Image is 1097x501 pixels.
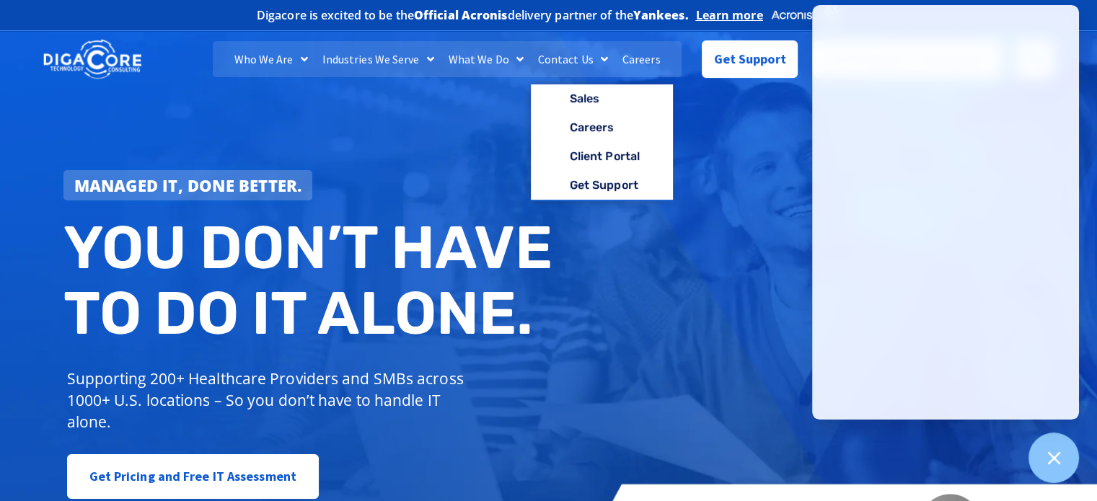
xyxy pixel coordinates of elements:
img: Acronis [770,4,841,25]
iframe: Chatgenie Messenger [812,5,1079,420]
a: Managed IT, done better. [63,170,313,200]
span: Get Pricing and Free IT Assessment [89,462,296,491]
p: Supporting 200+ Healthcare Providers and SMBs across 1000+ U.S. locations – So you don’t have to ... [67,368,470,433]
strong: Managed IT, done better. [74,174,302,196]
a: Get Pricing and Free IT Assessment [67,454,319,499]
a: What We Do [441,41,531,77]
a: Contact Us [531,41,615,77]
nav: Menu [213,41,682,77]
a: Learn more [696,8,763,22]
b: Yankees. [633,7,689,23]
a: Careers [615,41,668,77]
ul: Contact Us [531,84,673,201]
img: DigaCore Technology Consulting [43,38,141,81]
h2: You don’t have to do IT alone. [63,215,560,347]
a: Get Support [702,40,798,78]
a: Client Portal [531,142,673,171]
span: Get Support [714,45,786,74]
a: Who We Are [227,41,315,77]
a: Careers [531,113,673,142]
a: Sales [531,84,673,113]
a: Industries We Serve [315,41,441,77]
b: Official Acronis [414,7,508,23]
a: Get Support [531,171,673,200]
h2: Digacore is excited to be the delivery partner of the [257,9,689,21]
